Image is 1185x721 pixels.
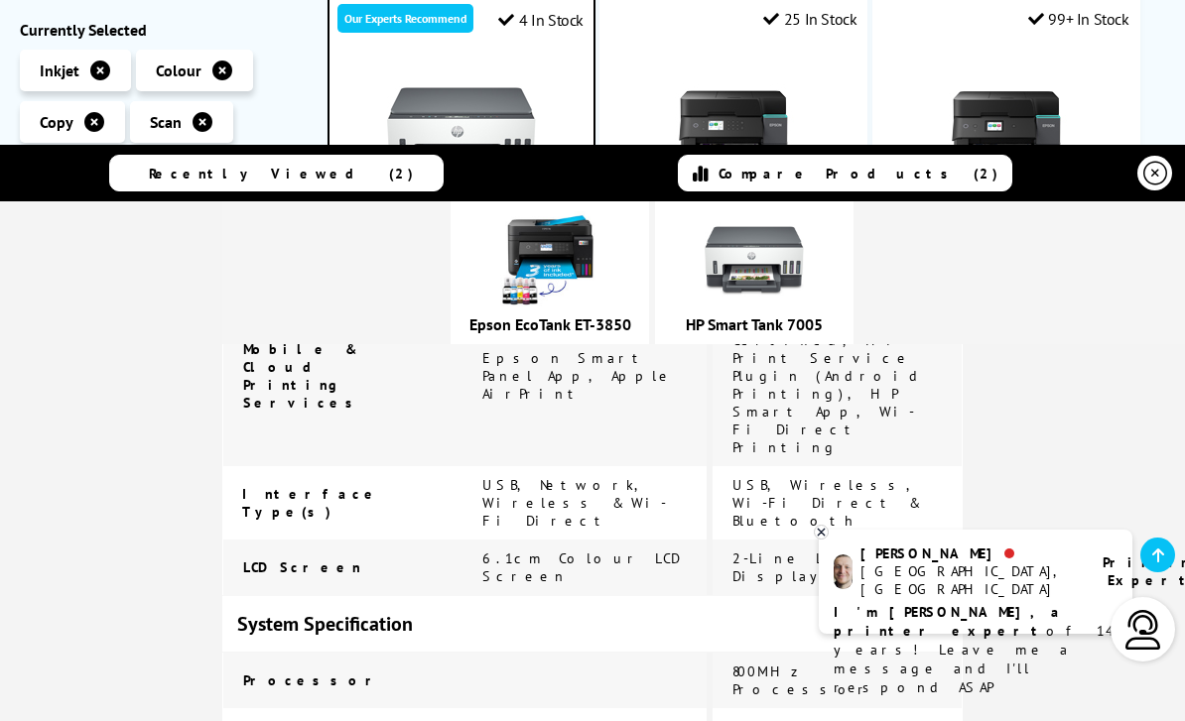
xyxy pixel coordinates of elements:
span: Compare Products (2) [719,165,998,182]
span: Scan [150,112,182,132]
img: user-headset-light.svg [1123,610,1163,650]
span: Processor [243,671,383,689]
a: Epson EcoTank ET-3850 [469,314,631,334]
div: [PERSON_NAME] [860,544,1078,562]
div: 25 In Stock [763,9,856,29]
img: HP-SmartTank-7005-Front-Small.jpg [705,211,804,310]
div: 99+ In Stock [1028,9,1129,29]
img: Epson EcoTank ET-3950 [659,44,808,192]
span: USB, Wireless, Wi-Fi Direct & Bluetooth [732,476,915,530]
span: 6.1cm Colour LCD Screen [482,549,680,585]
a: Recently Viewed (2) [109,155,443,191]
span: Epson Smart Panel App, Apple AirPrint [482,349,674,403]
img: ashley-livechat.png [834,554,853,589]
span: 2-Line LCD Display [732,549,841,585]
div: Our Experts Recommend [337,4,473,33]
span: Copy [40,112,73,132]
div: 4 In Stock [498,10,584,30]
div: Currently Selected [20,20,308,40]
span: Colour [156,60,201,80]
span: Apple AirPrint, Mopria Certified, HP Print Service Plugin (Android Printing), HP Smart App, Wi-Fi... [732,296,924,456]
span: Interface Type(s) [242,485,380,521]
a: Compare Products (2) [678,155,1011,191]
span: Recently Viewed (2) [149,165,414,182]
span: USB, Network, Wireless & Wi-Fi Direct [482,476,667,530]
img: Epson EcoTank ET-4950 [932,44,1081,192]
span: Mobile & Cloud Printing Services [243,340,363,412]
img: epson-et-3850-ink-included-new-small.jpg [500,211,599,310]
span: Inkjet [40,60,79,80]
p: of 14 years! Leave me a message and I'll respond ASAP [834,603,1118,697]
span: LCD Screen [243,558,361,576]
a: HP Smart Tank 7005 [686,314,823,334]
div: [GEOGRAPHIC_DATA], [GEOGRAPHIC_DATA] [860,562,1078,598]
span: 800MHz Processor [732,662,871,698]
img: HP Smart Tank 7005 [387,64,536,213]
b: I'm [PERSON_NAME], a printer expert [834,603,1065,640]
span: System Specification [237,611,413,637]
